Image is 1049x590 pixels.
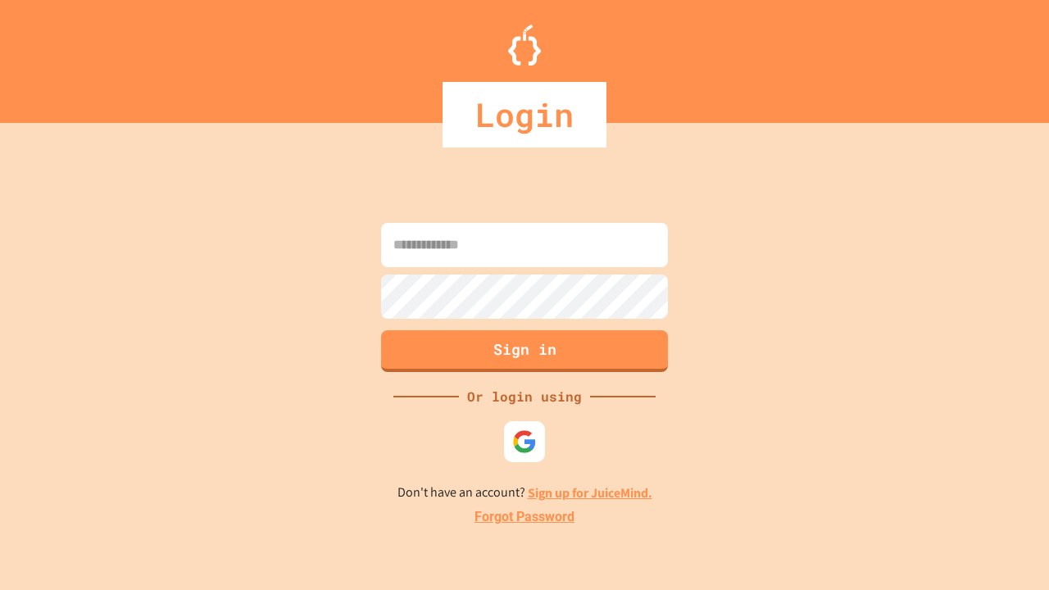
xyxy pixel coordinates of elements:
[381,330,668,372] button: Sign in
[512,429,537,454] img: google-icon.svg
[528,484,652,501] a: Sign up for JuiceMind.
[459,387,590,406] div: Or login using
[508,25,541,66] img: Logo.svg
[475,507,574,527] a: Forgot Password
[443,82,606,147] div: Login
[397,483,652,503] p: Don't have an account?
